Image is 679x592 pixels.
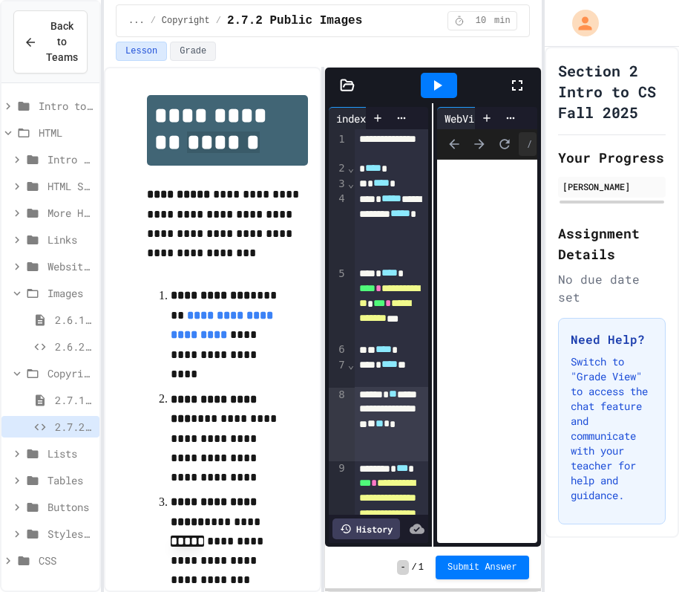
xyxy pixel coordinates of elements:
span: 2.6.2 Build a Homepage [55,339,94,354]
span: Fold line [347,162,355,174]
div: My Account [557,6,603,40]
button: Lesson [116,42,167,61]
span: Back to Teams [46,19,78,65]
div: [PERSON_NAME] [562,180,661,193]
span: 2.6.1 Images [55,312,94,328]
span: More HTML Tags [47,205,94,221]
h2: Your Progress [558,147,666,168]
iframe: Web Preview [437,160,537,544]
button: Grade [170,42,216,61]
div: WebView [437,111,493,126]
div: 3 [329,177,347,192]
div: / [519,132,537,156]
span: ... [128,15,145,27]
span: Buttons [47,499,94,515]
span: HTML [39,125,94,140]
span: / [151,15,156,27]
div: 2 [329,161,347,176]
span: Lists [47,446,94,461]
span: Copyright [162,15,210,27]
span: Intro to the Web [39,98,94,114]
span: Websites [47,258,94,274]
span: min [494,15,511,27]
div: 5 [329,267,347,342]
span: HTML Structure [47,178,94,194]
span: Back [443,133,465,155]
span: 10 [469,15,493,27]
div: index.html [329,111,403,126]
div: 1 [329,132,347,161]
span: CSS [39,553,94,568]
span: Tables [47,472,94,488]
span: / [412,562,417,573]
p: Switch to "Grade View" to access the chat feature and communicate with your teacher for help and ... [571,354,653,503]
div: No due date set [558,270,666,306]
div: 6 [329,342,347,357]
div: 7 [329,358,347,388]
button: Refresh [493,133,516,155]
span: / [216,15,221,27]
span: - [397,560,408,575]
h1: Section 2 Intro to CS Fall 2025 [558,60,666,123]
span: Intro to HTML [47,152,94,167]
span: Forward [468,133,491,155]
span: 2.7.1 Copyright [55,392,94,408]
h2: Assignment Details [558,223,666,264]
div: History [332,518,400,539]
span: 2.7.2 Public Images [227,12,362,30]
span: Copyright [47,365,94,381]
span: Submit Answer [447,562,517,573]
span: Fold line [347,359,355,371]
span: Links [47,232,94,247]
span: Fold line [347,178,355,189]
span: Styles & Colors [47,526,94,541]
span: 2.7.2 Public Images [55,419,94,435]
span: 1 [419,562,424,573]
h3: Need Help? [571,331,653,348]
div: 8 [329,388,347,462]
div: 4 [329,192,347,267]
span: Images [47,285,94,301]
